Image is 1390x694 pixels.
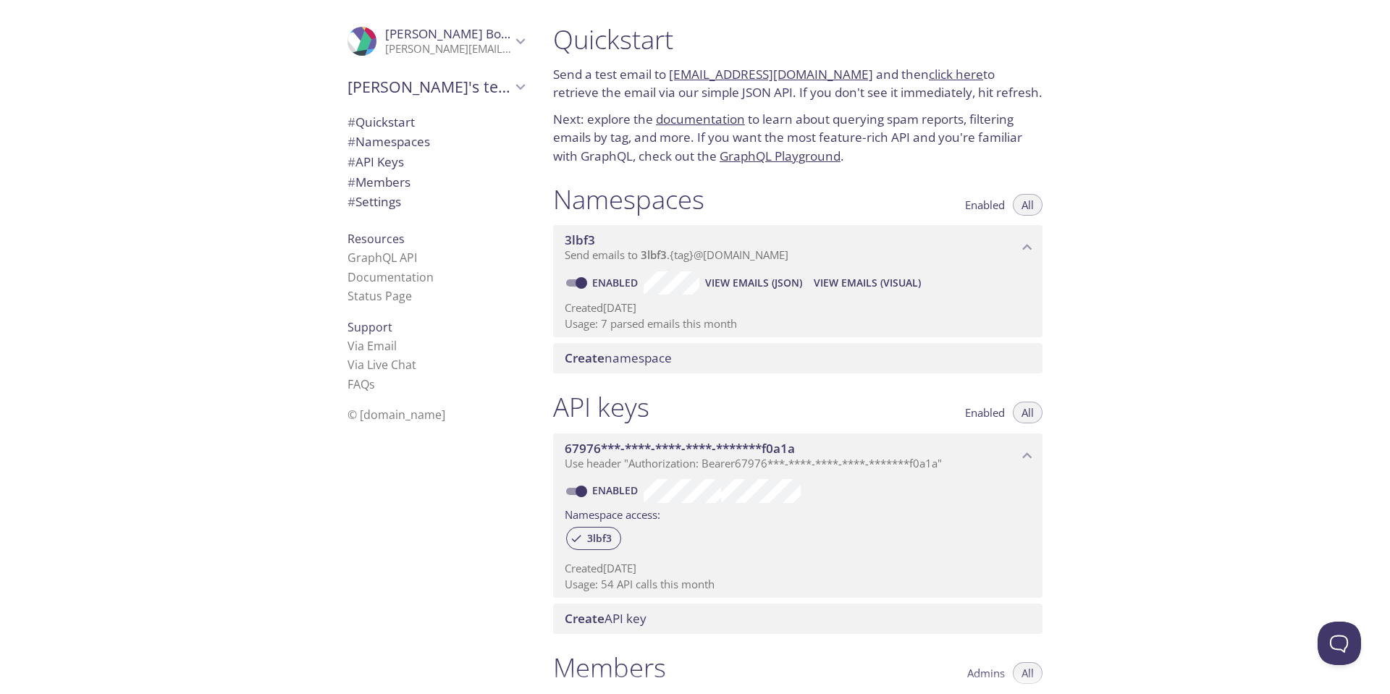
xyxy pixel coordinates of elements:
[656,111,745,127] a: documentation
[565,610,646,627] span: API key
[565,350,672,366] span: namespace
[347,357,416,373] a: Via Live Chat
[369,376,375,392] span: s
[956,402,1014,423] button: Enabled
[347,133,430,150] span: Namespaces
[347,193,401,210] span: Settings
[590,483,644,497] a: Enabled
[705,274,802,292] span: View Emails (JSON)
[565,503,660,524] label: Namespace access:
[808,271,927,295] button: View Emails (Visual)
[565,350,605,366] span: Create
[553,225,1042,270] div: 3lbf3 namespace
[565,610,605,627] span: Create
[347,153,355,170] span: #
[347,153,404,170] span: API Keys
[336,192,536,212] div: Team Settings
[347,114,355,130] span: #
[336,132,536,152] div: Namespaces
[347,114,415,130] span: Quickstart
[553,604,1042,634] div: Create API Key
[553,343,1042,373] div: Create namespace
[641,247,667,262] span: 3lbf3
[347,250,417,266] a: GraphQL API
[347,338,397,354] a: Via Email
[565,247,788,262] span: Send emails to . {tag} @[DOMAIN_NAME]
[347,407,445,423] span: © [DOMAIN_NAME]
[336,17,536,65] div: Adelina Borozan
[669,66,873,82] a: [EMAIL_ADDRESS][DOMAIN_NAME]
[1013,194,1042,216] button: All
[699,271,808,295] button: View Emails (JSON)
[553,391,649,423] h1: API keys
[385,25,534,42] span: [PERSON_NAME] Borozan
[565,577,1031,592] p: Usage: 54 API calls this month
[565,316,1031,331] p: Usage: 7 parsed emails this month
[565,232,595,248] span: 3lbf3
[347,319,392,335] span: Support
[553,110,1042,166] p: Next: explore the to learn about querying spam reports, filtering emails by tag, and more. If you...
[720,148,841,164] a: GraphQL Playground
[347,231,405,247] span: Resources
[347,77,511,97] span: [PERSON_NAME]'s team
[336,68,536,106] div: Adelina's team
[553,651,666,684] h1: Members
[565,300,1031,316] p: Created [DATE]
[565,561,1031,576] p: Created [DATE]
[347,288,412,304] a: Status Page
[347,174,355,190] span: #
[336,172,536,192] div: Members
[956,194,1014,216] button: Enabled
[347,174,410,190] span: Members
[566,527,621,550] div: 3lbf3
[553,23,1042,56] h1: Quickstart
[1013,402,1042,423] button: All
[385,42,511,56] p: [PERSON_NAME][EMAIL_ADDRESS][PERSON_NAME][DOMAIN_NAME]
[347,376,375,392] a: FAQ
[1013,662,1042,684] button: All
[814,274,921,292] span: View Emails (Visual)
[347,269,434,285] a: Documentation
[336,152,536,172] div: API Keys
[347,193,355,210] span: #
[929,66,983,82] a: click here
[553,183,704,216] h1: Namespaces
[553,65,1042,102] p: Send a test email to and then to retrieve the email via our simple JSON API. If you don't see it ...
[1318,622,1361,665] iframe: Help Scout Beacon - Open
[336,112,536,132] div: Quickstart
[578,532,620,545] span: 3lbf3
[347,133,355,150] span: #
[590,276,644,289] a: Enabled
[959,662,1014,684] button: Admins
